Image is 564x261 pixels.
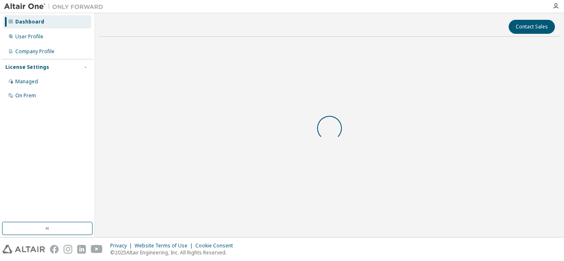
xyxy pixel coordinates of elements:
[110,249,238,256] p: © 2025 Altair Engineering, Inc. All Rights Reserved.
[509,20,555,34] button: Contact Sales
[77,245,86,254] img: linkedin.svg
[135,242,195,249] div: Website Terms of Use
[64,245,72,254] img: instagram.svg
[2,245,45,254] img: altair_logo.svg
[195,242,238,249] div: Cookie Consent
[5,64,49,71] div: License Settings
[15,19,44,25] div: Dashboard
[50,245,59,254] img: facebook.svg
[110,242,135,249] div: Privacy
[91,245,103,254] img: youtube.svg
[15,33,43,40] div: User Profile
[15,78,38,85] div: Managed
[15,48,55,55] div: Company Profile
[4,2,107,11] img: Altair One
[15,92,36,99] div: On Prem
